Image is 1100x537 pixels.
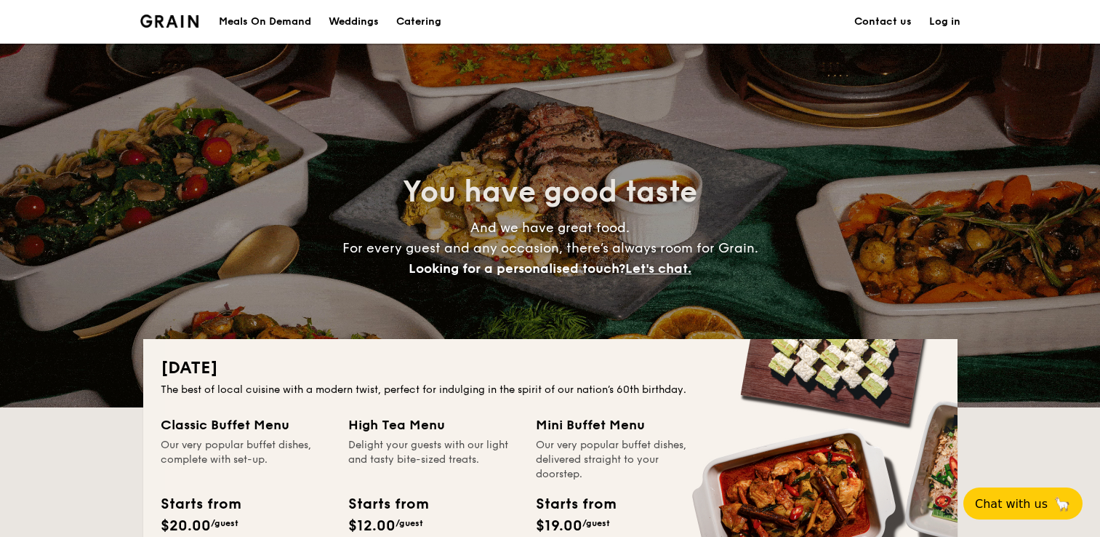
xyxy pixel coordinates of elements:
div: Our very popular buffet dishes, complete with set-up. [161,438,331,482]
div: Starts from [161,493,240,515]
img: Grain [140,15,199,28]
div: Starts from [348,493,427,515]
div: High Tea Menu [348,415,518,435]
span: You have good taste [403,175,697,210]
div: Our very popular buffet dishes, delivered straight to your doorstep. [536,438,706,482]
span: 🦙 [1053,496,1071,512]
div: Classic Buffet Menu [161,415,331,435]
span: Chat with us [975,497,1048,511]
span: /guest [396,518,423,528]
div: Mini Buffet Menu [536,415,706,435]
span: /guest [211,518,238,528]
div: Starts from [536,493,615,515]
div: The best of local cuisine with a modern twist, perfect for indulging in the spirit of our nation’... [161,383,940,397]
h2: [DATE] [161,357,940,380]
span: $20.00 [161,517,211,535]
span: $12.00 [348,517,396,535]
button: Chat with us🦙 [963,488,1083,520]
span: Let's chat. [625,260,691,277]
div: Delight your guests with our light and tasty bite-sized treats. [348,438,518,482]
span: $19.00 [536,517,582,535]
span: And we have great food. For every guest and any occasion, there’s always room for Grain. [342,220,758,277]
span: /guest [582,518,610,528]
span: Looking for a personalised touch? [409,260,625,277]
a: Logotype [140,15,199,28]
